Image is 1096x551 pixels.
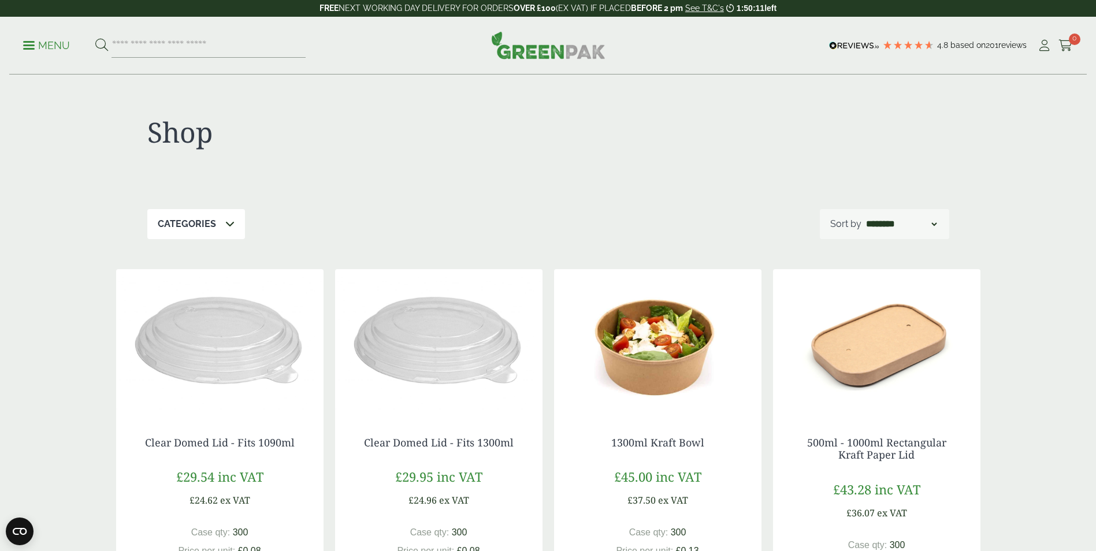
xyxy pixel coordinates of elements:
[218,468,263,485] span: inc VAT
[319,3,339,13] strong: FREE
[950,40,986,50] span: Based on
[614,468,652,485] span: £45.00
[658,494,688,507] span: ex VAT
[116,269,324,414] img: Clear Domed Lid - Fits 1000ml-0
[737,3,764,13] span: 1:50:11
[176,468,214,485] span: £29.54
[554,269,761,414] img: Kraft Bowl 1300ml with Ceaser Salad
[882,40,934,50] div: 4.79 Stars
[773,269,980,414] img: 2723006 Paper Lid for Rectangular Kraft Bowl v1
[514,3,556,13] strong: OVER £100
[1058,40,1073,51] i: Cart
[364,435,514,449] a: Clear Domed Lid - Fits 1300ml
[937,40,950,50] span: 4.8
[158,217,216,231] p: Categories
[23,39,70,50] a: Menu
[875,481,920,498] span: inc VAT
[335,269,543,414] img: Clear Domed Lid - Fits 1000ml-0
[145,435,295,449] a: Clear Domed Lid - Fits 1090ml
[220,494,250,507] span: ex VAT
[395,468,433,485] span: £29.95
[23,39,70,53] p: Menu
[452,527,467,537] span: 300
[611,435,704,449] a: 1300ml Kraft Bowl
[998,40,1027,50] span: reviews
[6,518,34,545] button: Open CMP widget
[491,31,605,59] img: GreenPak Supplies
[685,3,724,13] a: See T&C's
[437,468,482,485] span: inc VAT
[671,527,686,537] span: 300
[1069,33,1080,45] span: 0
[1058,37,1073,54] a: 0
[191,527,231,537] span: Case qty:
[656,468,701,485] span: inc VAT
[233,527,248,537] span: 300
[864,217,939,231] select: Shop order
[190,494,218,507] span: £24.62
[877,507,907,519] span: ex VAT
[439,494,469,507] span: ex VAT
[848,540,887,550] span: Case qty:
[829,42,879,50] img: REVIEWS.io
[1037,40,1052,51] i: My Account
[986,40,998,50] span: 201
[764,3,777,13] span: left
[807,435,946,462] a: 500ml - 1000ml Rectangular Kraft Paper Lid
[627,494,656,507] span: £37.50
[890,540,905,550] span: 300
[408,494,437,507] span: £24.96
[631,3,683,13] strong: BEFORE 2 pm
[830,217,861,231] p: Sort by
[846,507,875,519] span: £36.07
[410,527,449,537] span: Case qty:
[629,527,668,537] span: Case qty:
[833,481,871,498] span: £43.28
[147,116,548,149] h1: Shop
